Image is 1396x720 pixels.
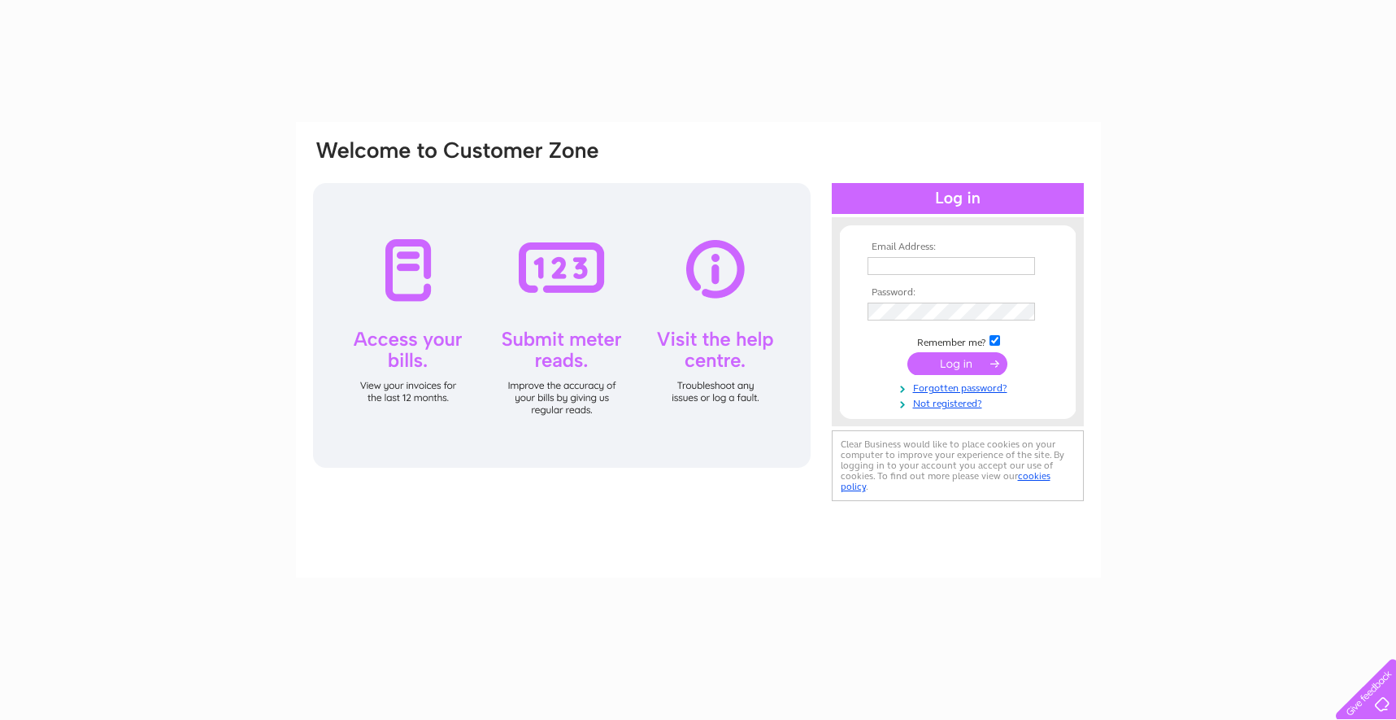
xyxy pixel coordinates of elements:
input: Submit [907,352,1007,375]
th: Email Address: [863,242,1052,253]
td: Remember me? [863,333,1052,349]
a: Not registered? [868,395,1052,410]
a: cookies policy [841,470,1050,492]
th: Password: [863,287,1052,299]
a: Forgotten password? [868,379,1052,395]
div: Clear Business would like to place cookies on your computer to improve your experience of the sit... [832,430,1084,501]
